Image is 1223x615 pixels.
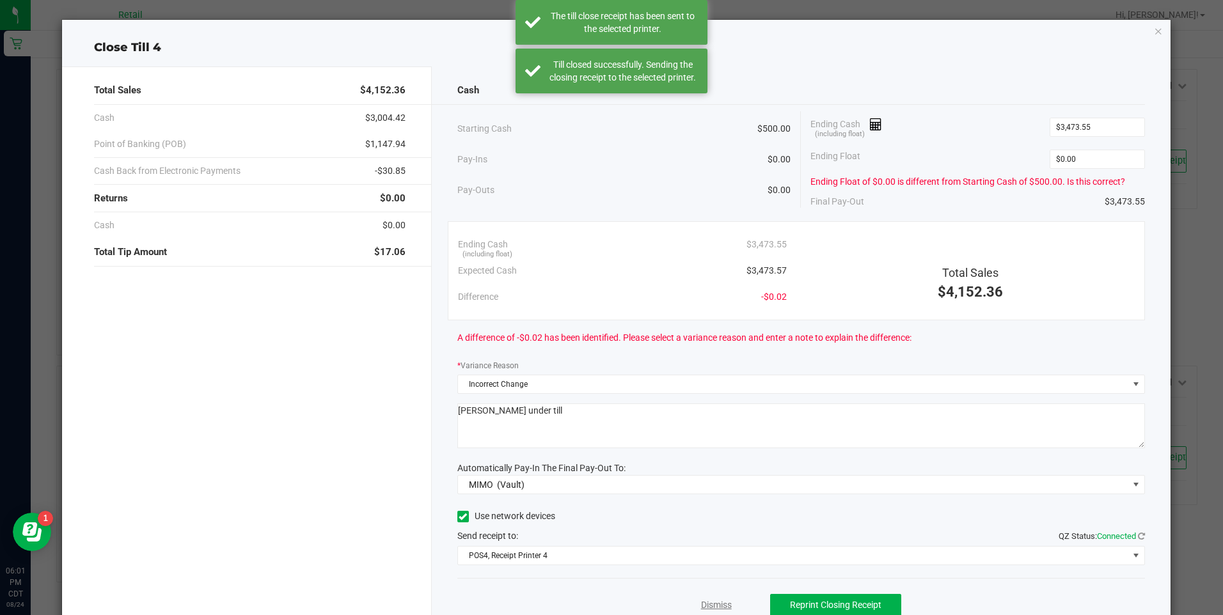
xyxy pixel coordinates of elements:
span: Final Pay-Out [810,195,864,208]
span: (including float) [815,129,865,140]
span: Ending Cash [810,118,882,137]
span: $0.00 [768,153,791,166]
span: Automatically Pay-In The Final Pay-Out To: [457,463,626,473]
span: Total Tip Amount [94,245,167,260]
div: Till closed successfully. Sending the closing receipt to the selected printer. [548,58,698,84]
span: MIMO [469,479,493,490]
div: Returns [94,185,405,212]
iframe: Resource center [13,513,51,551]
span: $3,473.55 [746,238,787,251]
span: Reprint Closing Receipt [790,600,881,610]
span: Total Sales [942,266,998,279]
span: Starting Cash [457,122,512,136]
span: Ending Cash [458,238,508,251]
a: Dismiss [701,598,732,612]
div: Ending Float of $0.00 is different from Starting Cash of $500.00. Is this correct? [810,175,1144,189]
span: Cash [94,111,114,125]
span: $0.00 [380,191,406,206]
label: Variance Reason [457,360,519,371]
span: -$30.85 [375,164,406,178]
span: Send receipt to: [457,531,518,541]
span: Ending Float [810,150,860,169]
label: Use network devices [457,510,555,523]
span: Difference [458,290,498,304]
span: $17.06 [374,245,406,260]
span: $500.00 [757,122,791,136]
span: Total Sales [94,83,141,98]
span: QZ Status: [1059,531,1145,541]
span: Pay-Outs [457,183,494,197]
span: Cash Back from Electronic Payments [94,164,241,178]
span: (including float) [462,249,512,260]
span: $3,004.42 [365,111,406,125]
iframe: Resource center unread badge [38,511,53,526]
span: $1,147.94 [365,137,406,151]
span: $0.00 [768,183,791,197]
span: $4,152.36 [360,83,406,98]
span: A difference of -$0.02 has been identified. Please select a variance reason and enter a note to e... [457,331,911,345]
span: Expected Cash [458,264,517,277]
div: The till close receipt has been sent to the selected printer. [548,10,698,35]
span: POS4, Receipt Printer 4 [458,547,1128,564]
span: (Vault) [497,479,525,490]
span: -$0.02 [761,290,787,304]
span: Point of Banking (POB) [94,137,186,151]
span: Cash [94,219,114,232]
span: $3,473.57 [746,264,787,277]
span: Connected [1097,531,1136,541]
span: Incorrect Change [458,375,1128,393]
span: $4,152.36 [938,284,1003,300]
span: Pay-Ins [457,153,487,166]
span: $0.00 [383,219,406,232]
div: Close Till 4 [62,39,1170,56]
span: $3,473.55 [1105,195,1145,208]
span: Cash [457,83,479,98]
